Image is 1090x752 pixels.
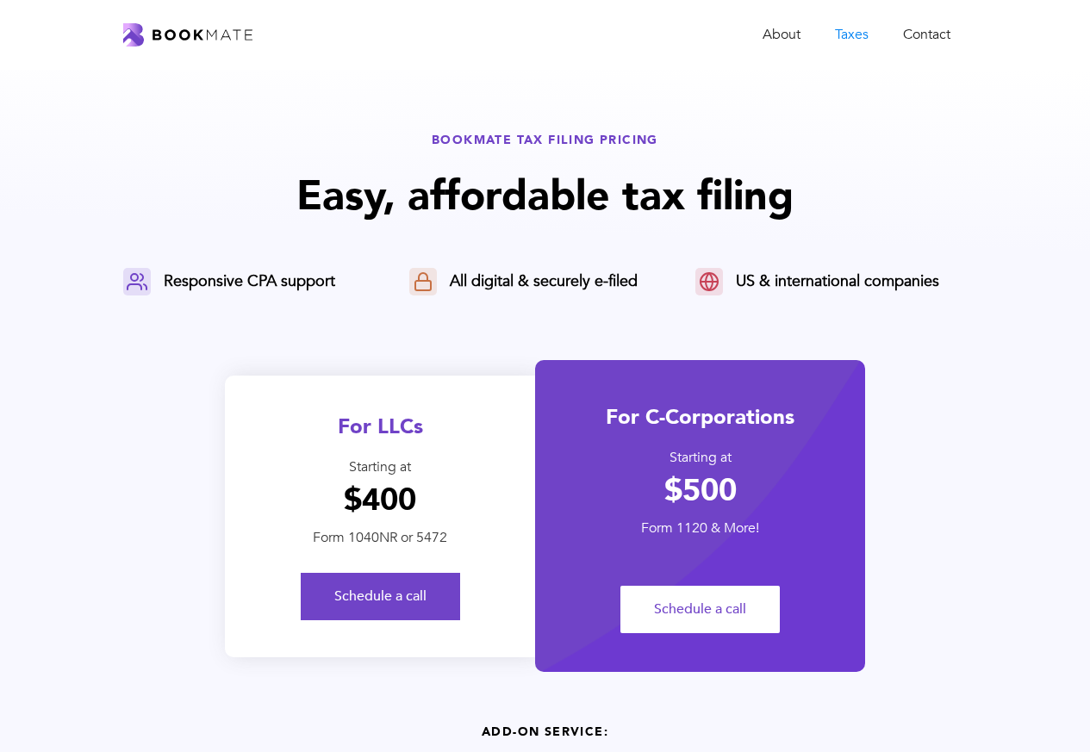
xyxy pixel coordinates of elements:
a: Contact [886,17,968,53]
h1: $400 [225,482,535,519]
div: For LLCs [225,413,535,441]
h1: $500 [535,472,865,510]
div: ADD-ON SERVICE: [123,724,968,740]
div: Form 1120 & More! [535,519,865,538]
div: Responsive CPA support [164,271,335,292]
a: Taxes [818,17,886,53]
a: home [123,23,252,47]
div: Starting at [535,449,865,467]
div: US & international companies [736,271,939,292]
div: Form 1040NR or 5472 [225,529,535,547]
a: Schedule a call [301,573,460,620]
div: BOOKMATE TAX FILING PRICING [123,132,968,148]
a: About [745,17,818,53]
div: All digital & securely e-filed [450,271,638,292]
h1: Easy, affordable tax filing [123,169,968,225]
a: Schedule a call [620,586,780,633]
div: For C-Corporations [535,403,865,432]
div: Starting at [225,458,535,476]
